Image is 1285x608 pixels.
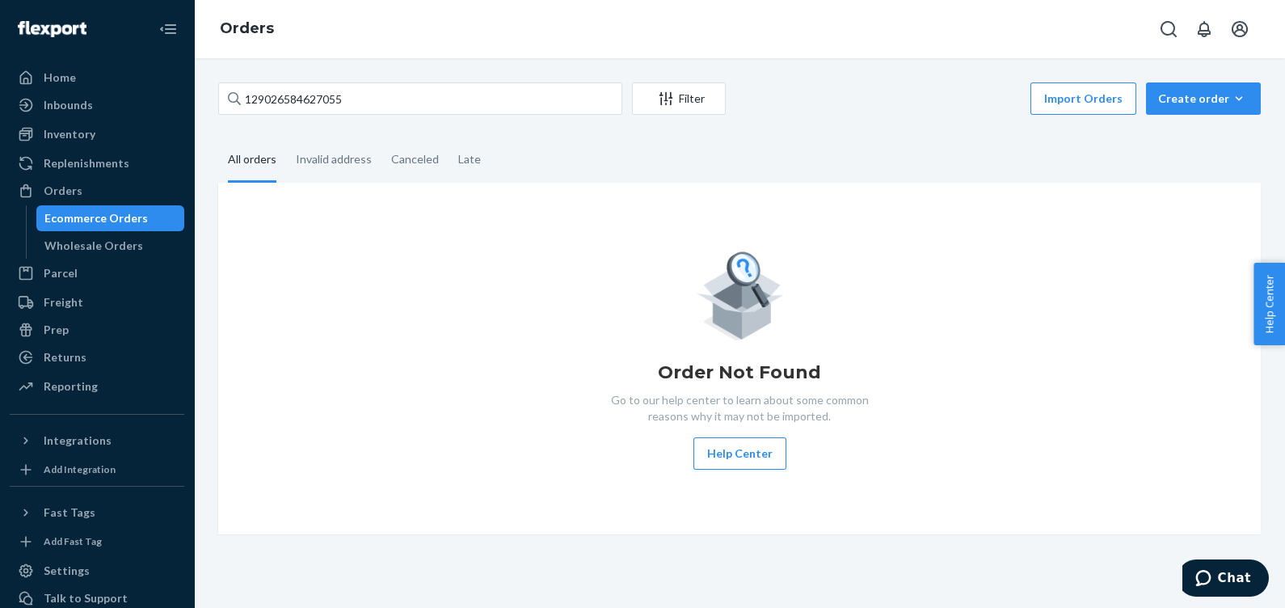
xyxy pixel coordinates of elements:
a: Add Integration [10,460,184,479]
div: Replenishments [44,155,129,171]
button: Fast Tags [10,500,184,526]
a: Reporting [10,374,184,399]
button: Create order [1146,82,1261,115]
div: Reporting [44,378,98,395]
a: Parcel [10,260,184,286]
a: Wholesale Orders [36,233,185,259]
div: Filter [633,91,725,107]
div: Inbounds [44,97,93,113]
button: Open notifications [1188,13,1220,45]
div: Ecommerce Orders [44,210,148,226]
a: Freight [10,289,184,315]
h1: Order Not Found [658,360,821,386]
a: Orders [10,178,184,204]
div: Create order [1158,91,1249,107]
a: Add Fast Tag [10,532,184,551]
a: Orders [220,19,274,37]
div: Integrations [44,433,112,449]
div: Fast Tags [44,505,95,521]
div: Inventory [44,126,95,142]
img: Empty list [696,247,784,340]
div: Parcel [44,265,78,281]
button: Import Orders [1030,82,1136,115]
div: Add Integration [44,462,116,476]
iframe: Opens a widget where you can chat to one of our agents [1182,559,1269,600]
a: Inventory [10,121,184,147]
a: Returns [10,344,184,370]
a: Home [10,65,184,91]
div: Freight [44,294,83,310]
p: Go to our help center to learn about some common reasons why it may not be imported. [598,392,881,424]
input: Search orders [218,82,622,115]
div: Add Fast Tag [44,534,102,548]
div: Late [458,138,481,180]
div: Canceled [391,138,439,180]
div: All orders [228,138,276,183]
div: Returns [44,349,86,365]
div: Prep [44,322,69,338]
a: Prep [10,317,184,343]
button: Help Center [1253,263,1285,345]
ol: breadcrumbs [207,6,287,53]
div: Orders [44,183,82,199]
div: Wholesale Orders [44,238,143,254]
button: Open Search Box [1152,13,1185,45]
button: Filter [632,82,726,115]
div: Talk to Support [44,590,128,606]
button: Open account menu [1224,13,1256,45]
a: Replenishments [10,150,184,176]
a: Inbounds [10,92,184,118]
button: Close Navigation [152,13,184,45]
a: Settings [10,558,184,584]
div: Invalid address [296,138,372,180]
button: Help Center [693,437,786,470]
div: Settings [44,563,90,579]
button: Integrations [10,428,184,454]
a: Ecommerce Orders [36,205,185,231]
div: Home [44,70,76,86]
img: Flexport logo [18,21,86,37]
